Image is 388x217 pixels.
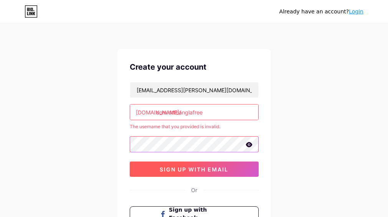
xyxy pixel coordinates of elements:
[191,186,197,194] div: Or
[130,162,259,177] button: sign up with email
[349,8,363,15] a: Login
[136,108,181,116] div: [DOMAIN_NAME]/
[130,82,258,98] input: Email
[130,123,259,130] div: The username that you provided is invalid.
[279,8,363,16] div: Already have an account?
[160,166,228,173] span: sign up with email
[130,61,259,73] div: Create your account
[130,104,258,120] input: username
